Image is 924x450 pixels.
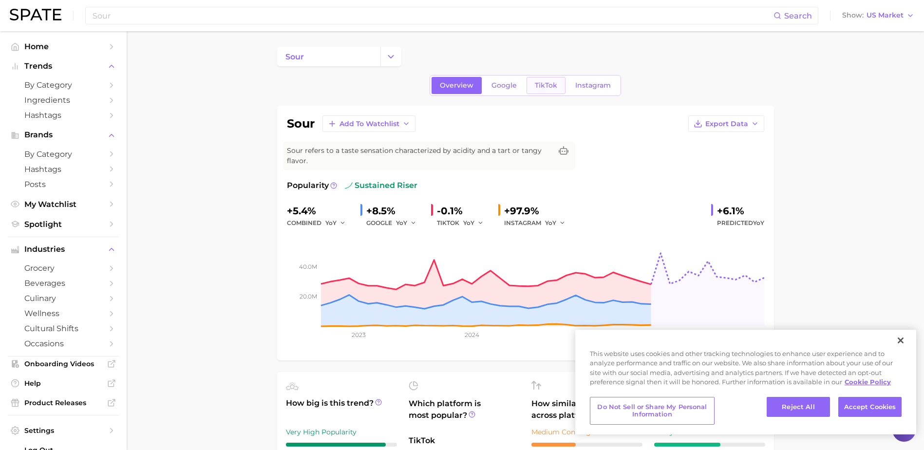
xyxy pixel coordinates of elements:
[8,128,119,142] button: Brands
[8,376,119,391] a: Help
[8,93,119,108] a: Ingredients
[545,217,566,229] button: YoY
[287,146,552,166] span: Sour refers to a taste sensation characterized by acidity and a tart or tangy flavor.
[366,203,423,219] div: +8.5%
[8,261,119,276] a: grocery
[535,81,557,90] span: TikTok
[24,279,102,288] span: beverages
[842,13,864,18] span: Show
[8,306,119,321] a: wellness
[784,11,812,20] span: Search
[705,120,748,128] span: Export Data
[24,95,102,105] span: Ingredients
[287,180,329,191] span: Popularity
[285,52,304,61] span: sour
[380,47,401,66] button: Change Category
[287,118,315,130] h1: sour
[396,219,407,227] span: YoY
[527,77,566,94] a: TikTok
[463,219,474,227] span: YoY
[345,182,353,189] img: sustained riser
[483,77,525,94] a: Google
[840,9,917,22] button: ShowUS Market
[464,331,479,338] tspan: 2024
[8,395,119,410] a: Product Releases
[8,108,119,123] a: Hashtags
[24,379,102,388] span: Help
[8,321,119,336] a: cultural shifts
[8,356,119,371] a: Onboarding Videos
[24,398,102,407] span: Product Releases
[717,203,764,219] div: +6.1%
[8,217,119,232] a: Spotlight
[345,180,417,191] span: sustained riser
[437,203,490,219] div: -0.1%
[24,220,102,229] span: Spotlight
[867,13,904,18] span: US Market
[286,443,397,447] div: 9 / 10
[8,177,119,192] a: Posts
[24,294,102,303] span: culinary
[8,423,119,438] a: Settings
[24,324,102,333] span: cultural shifts
[24,309,102,318] span: wellness
[8,162,119,177] a: Hashtags
[440,81,473,90] span: Overview
[531,443,642,447] div: 4 / 10
[352,331,366,338] tspan: 2023
[654,443,765,447] div: 6 / 10
[838,397,902,417] button: Accept Cookies
[24,359,102,368] span: Onboarding Videos
[545,219,556,227] span: YoY
[24,42,102,51] span: Home
[325,219,337,227] span: YoY
[717,217,764,229] span: Predicted
[8,291,119,306] a: culinary
[437,217,490,229] div: TIKTOK
[432,77,482,94] a: Overview
[590,397,715,425] button: Do Not Sell or Share My Personal Information, Opens the preference center dialog
[287,217,353,229] div: combined
[396,217,417,229] button: YoY
[8,242,119,257] button: Industries
[24,200,102,209] span: My Watchlist
[287,203,353,219] div: +5.4%
[24,131,102,139] span: Brands
[24,62,102,71] span: Trends
[286,397,397,421] span: How big is this trend?
[8,197,119,212] a: My Watchlist
[24,263,102,273] span: grocery
[575,81,611,90] span: Instagram
[24,80,102,90] span: by Category
[286,426,397,438] div: Very High Popularity
[24,165,102,174] span: Hashtags
[753,219,764,226] span: YoY
[24,339,102,348] span: occasions
[890,330,911,351] button: Close
[339,120,399,128] span: Add to Watchlist
[8,336,119,351] a: occasions
[409,398,520,430] span: Which platform is most popular?
[24,111,102,120] span: Hashtags
[325,217,346,229] button: YoY
[8,147,119,162] a: by Category
[24,245,102,254] span: Industries
[8,77,119,93] a: by Category
[10,9,61,20] img: SPATE
[845,378,891,386] a: More information about your privacy, opens in a new tab
[366,217,423,229] div: GOOGLE
[767,397,830,417] button: Reject All
[575,349,916,392] div: This website uses cookies and other tracking technologies to enhance user experience and to analy...
[409,435,520,447] span: TikTok
[92,7,773,24] input: Search here for a brand, industry, or ingredient
[24,150,102,159] span: by Category
[575,330,916,434] div: Privacy
[567,77,619,94] a: Instagram
[491,81,517,90] span: Google
[322,115,415,132] button: Add to Watchlist
[504,217,572,229] div: INSTAGRAM
[8,276,119,291] a: beverages
[8,39,119,54] a: Home
[463,217,484,229] button: YoY
[277,47,380,66] a: sour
